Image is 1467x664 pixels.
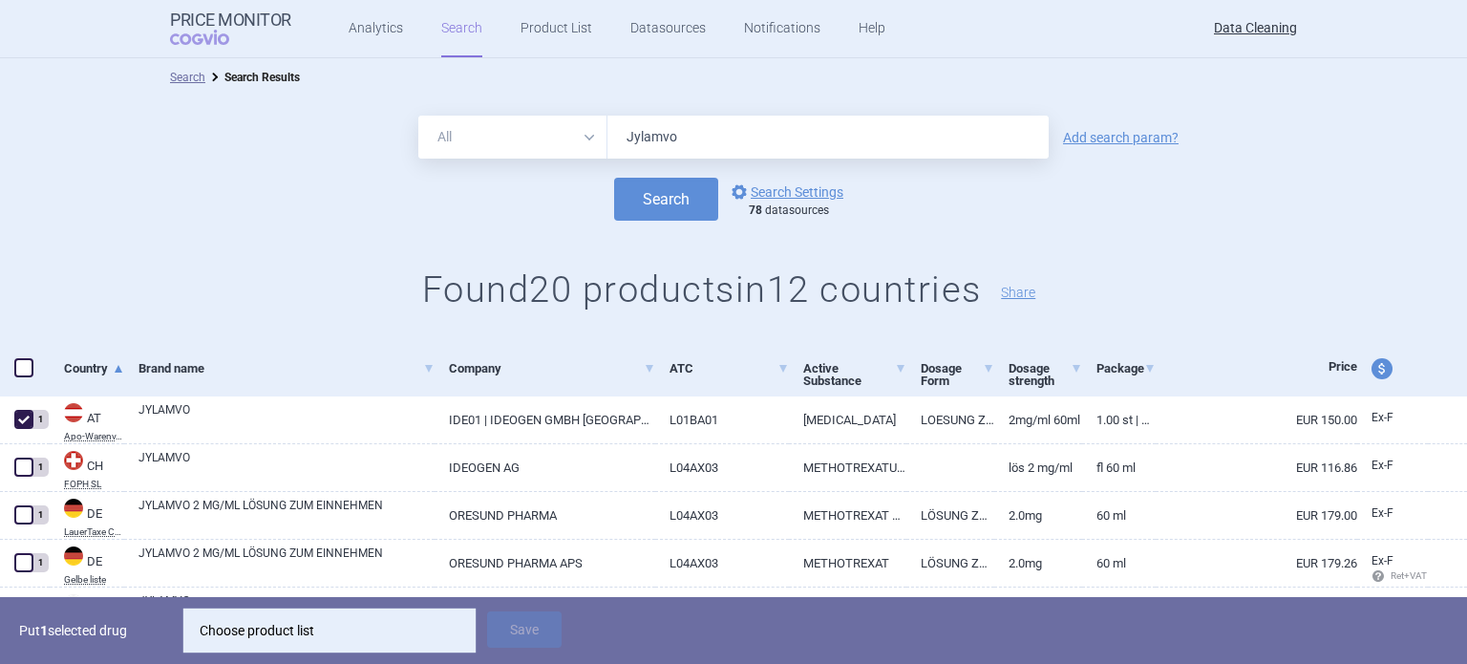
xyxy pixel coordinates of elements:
a: L04AX03 [655,444,790,491]
a: JYLAMVO [138,592,435,627]
a: L01BA01 [655,396,790,443]
a: 1.00 ST | Stück [1082,396,1156,443]
div: Choose product list [200,611,459,650]
a: EUR 179.00 [1156,492,1357,539]
a: METHOTREXATUM [789,444,906,491]
a: LÖSUNG ZUM EINNEHMEN [906,540,994,587]
div: 1 [32,410,49,429]
a: CHCHFOPH SL [50,449,124,489]
a: Package [1096,345,1156,392]
div: Choose product list [186,611,473,650]
a: EUR 120.39 [1156,588,1357,634]
button: Search [614,178,718,221]
img: Germany [64,499,83,518]
a: [MEDICAL_DATA] [789,396,906,443]
span: Ex-factory price [1371,459,1393,472]
a: L04AX03 [655,492,790,539]
a: 2.0mg [994,540,1082,587]
a: Ex-F [1357,500,1428,528]
a: 2 mg/ml [994,588,1082,634]
a: Price MonitorCOGVIO [170,11,291,47]
span: Ex-factory price [1371,554,1393,568]
a: LÖSUNG ZUM EINNEHMEN [906,492,994,539]
a: Search Settings [728,181,843,203]
a: Brand name [138,345,435,392]
a: 60 [1082,588,1156,634]
a: ORESUND PHARMA [435,492,654,539]
a: JYLAMVO 2 MG/ML LÖSUNG ZUM EINNEHMEN [138,497,435,531]
span: Ret+VAT calc [1371,570,1445,581]
a: DEDELauerTaxe CGM [50,497,124,537]
div: 1 [32,458,49,477]
a: Fl 60 ml [1082,444,1156,491]
a: Lös 2 mg/ml [994,444,1082,491]
a: FIFI [50,592,124,632]
a: ORESUND PHARMA APS [435,540,654,587]
a: DEDEGelbe liste [50,545,124,585]
span: COGVIO [170,30,256,45]
a: L04AX03 [655,588,790,634]
button: Share [1001,286,1035,299]
a: JYLAMVO [138,449,435,483]
div: 1 [32,553,49,572]
a: Ex-F [1357,452,1428,481]
img: Switzerland [64,451,83,470]
p: Put selected drug [19,611,172,650]
abbr: Apo-Warenv.III — Apothekerverlag Warenverzeichnis. Online database developed by the Österreichisc... [64,432,124,441]
span: Ex-factory price [1371,411,1393,424]
strong: 1 [40,623,48,638]
a: METHOTREXAT 2 MG [789,492,906,539]
a: METOTREKSAATTI [789,588,906,634]
li: Search Results [205,68,300,87]
a: Search [170,71,205,84]
a: L04AX03 [655,540,790,587]
a: Dosage Form [921,345,994,404]
a: 60 ML [1082,540,1156,587]
strong: 78 [749,203,762,217]
span: Price [1329,359,1357,374]
abbr: Gelbe liste — Gelbe Liste online database by Medizinische Medien Informations GmbH (MMI), Germany [64,575,124,585]
div: datasources [749,203,853,219]
strong: Search Results [224,71,300,84]
a: IDE01 | IDEOGEN GMBH [GEOGRAPHIC_DATA] [435,396,654,443]
a: Ex-F [1357,404,1428,433]
img: Austria [64,403,83,422]
a: Country [64,345,124,392]
img: Finland [64,594,83,613]
a: Ex-F Ret+VAT calc [1357,547,1428,591]
a: Active Substance [803,345,906,404]
a: ATATApo-Warenv.III [50,401,124,441]
span: Ex-factory price [1371,506,1393,520]
a: 2.0mg [994,492,1082,539]
a: METHOTREXAT [789,540,906,587]
a: JYLAMVO 2 MG/ML LÖSUNG ZUM EINNEHMEN [138,545,435,579]
button: Save [487,611,562,648]
li: Search [170,68,205,87]
a: 60 ml [1082,492,1156,539]
abbr: LauerTaxe CGM — Complex database for German drug information provided by commercial provider CGM ... [64,527,124,537]
a: ORESUND PHARMA APS [435,588,654,634]
a: Company [449,345,654,392]
a: 2MG/ML 60ML [994,396,1082,443]
a: EUR 179.26 [1156,540,1357,587]
div: 1 [32,505,49,525]
img: Germany [64,546,83,566]
a: Add search param? [1063,131,1179,144]
a: ORAALILIUOS [906,588,994,634]
a: Dosage strength [1009,345,1082,404]
a: EUR 116.86 [1156,444,1357,491]
a: LOESUNG Z EINNEHMEN [906,396,994,443]
a: JYLAMVO [138,401,435,436]
a: ATC [670,345,790,392]
a: EUR 150.00 [1156,396,1357,443]
a: IDEOGEN AG [435,444,654,491]
abbr: FOPH SL — List of medical products provided by Swiss Federal Office of Public Health (FOPH). [64,480,124,489]
strong: Price Monitor [170,11,291,30]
